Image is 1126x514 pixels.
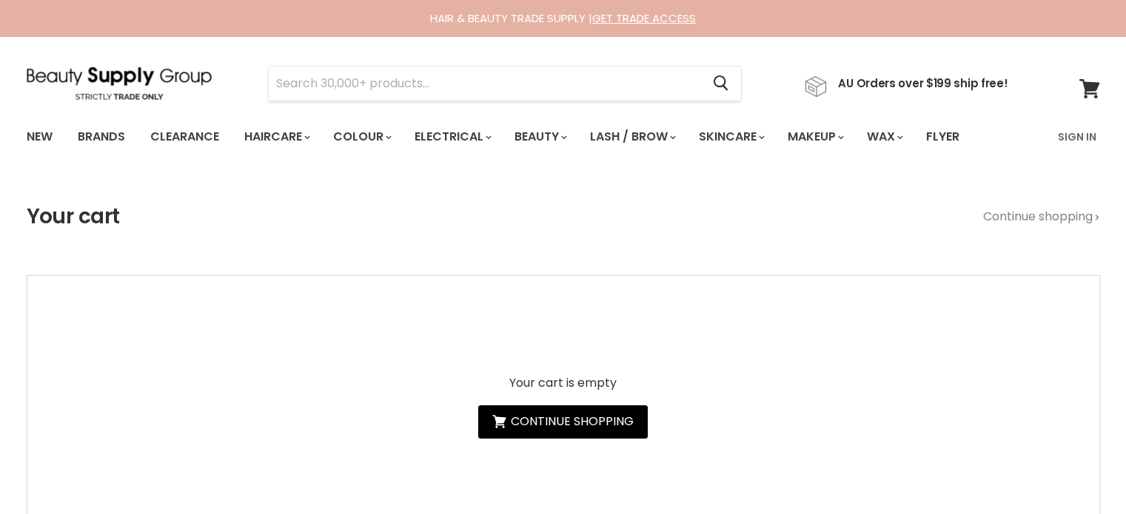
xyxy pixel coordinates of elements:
[403,121,500,152] a: Electrical
[139,121,230,152] a: Clearance
[16,121,64,152] a: New
[592,10,696,26] a: GET TRADE ACCESS
[503,121,576,152] a: Beauty
[478,376,648,390] p: Your cart is empty
[777,121,853,152] a: Makeup
[1049,121,1105,152] a: Sign In
[983,210,1100,223] a: Continue shopping
[8,11,1119,26] div: HAIR & BEAUTY TRADE SUPPLY |
[856,121,912,152] a: Wax
[322,121,401,152] a: Colour
[268,66,742,101] form: Product
[478,405,648,439] a: Continue shopping
[269,67,702,101] input: Search
[702,67,741,101] button: Search
[16,115,1010,158] ul: Main menu
[8,115,1119,158] nav: Main
[579,121,685,152] a: Lash / Brow
[27,205,120,229] h1: Your cart
[915,121,971,152] a: Flyer
[688,121,774,152] a: Skincare
[233,121,319,152] a: Haircare
[67,121,136,152] a: Brands
[1052,444,1111,499] iframe: Gorgias live chat messenger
